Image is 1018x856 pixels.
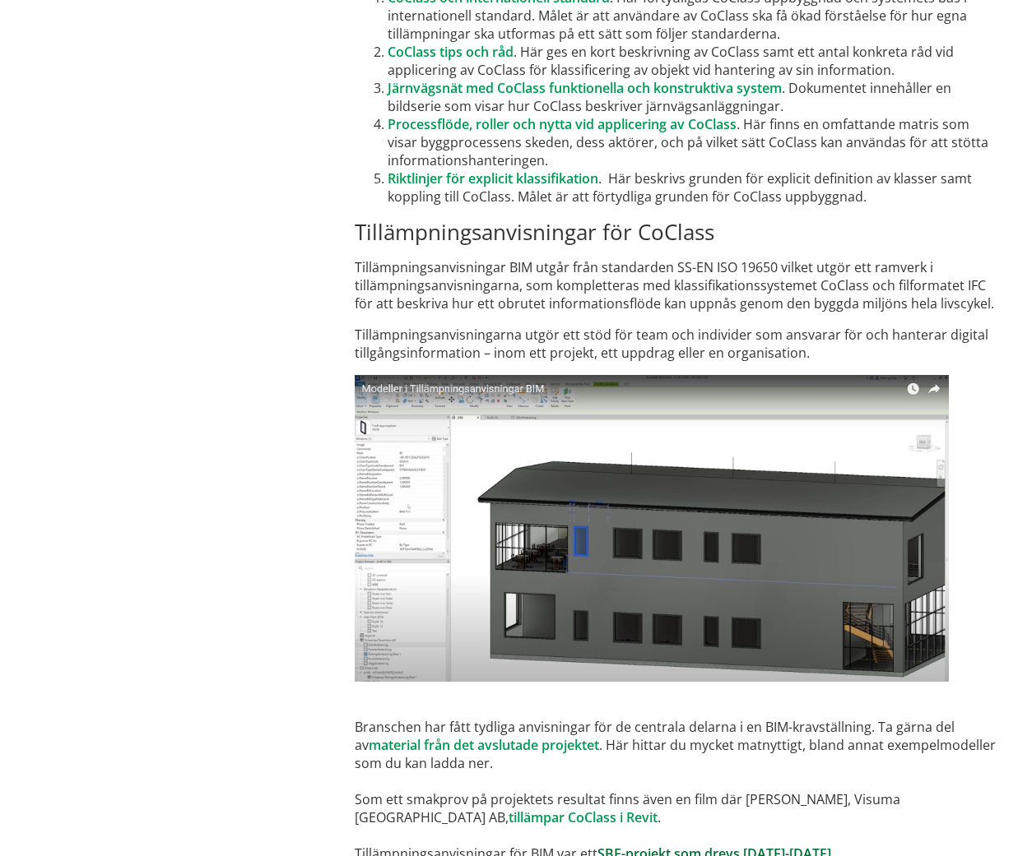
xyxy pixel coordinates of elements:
a: Järnvägsnät med CoClass funktionella och konstruktiva system [388,79,782,97]
li: . Här ges en kort beskrivning av CoClass samt ett antal konkreta råd vid applicering av CoClass f... [388,43,998,79]
p: Tillämpningsanvisningarna utgör ett stöd för team och individer som ansvarar för och hanterar dig... [355,326,998,362]
p: Tillämpningsanvisningar BIM utgår från standarden SS-EN ISO 19650 vilket utgör ett ramverk i till... [355,258,998,312]
li: . Här beskrivs grunden för explicit definition av klasser samt koppling till CoClass. Målet är at... [388,169,998,206]
a: material från det avslutade projektet [369,736,599,754]
a: CoClass tips och råd [388,43,514,61]
li: . Dokumentet innehåller en bildserie som visar hur CoClass beskriver järnvägsanläggningar. [388,79,998,115]
h2: Tillämpningsanvisningar för CoClass [355,219,998,245]
a: tillämpar CoClass i Revit [509,808,658,826]
li: . Här finns en omfattande matris som visar byggprocessens skeden, dess aktörer, och på vilket sät... [388,115,998,169]
a: Processflöde, roller och nytta vid applicering av CoClass [388,115,737,133]
a: Riktlinjer för explicit klassifikation [388,169,598,187]
img: TillmpningsanvisningarBIM2022-2024.jpg [355,375,949,682]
